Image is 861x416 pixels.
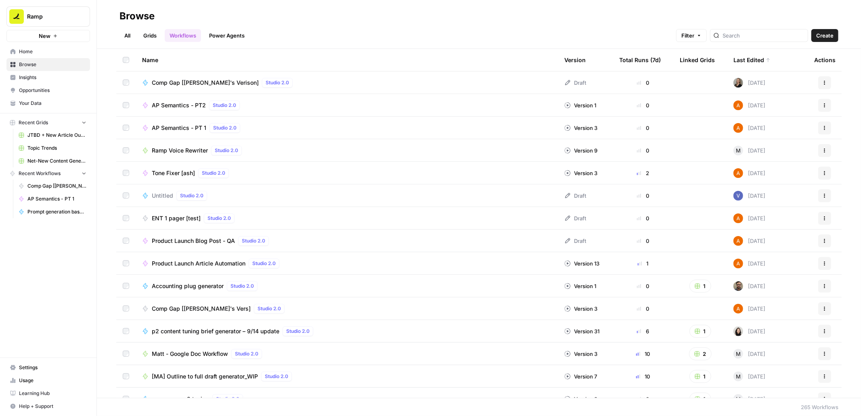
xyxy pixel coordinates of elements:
div: Total Runs (7d) [619,49,661,71]
img: i32oznjerd8hxcycc1k00ct90jt3 [733,259,743,268]
div: Draft [564,192,586,200]
span: Opportunities [19,87,86,94]
span: AP Semantics - PT 1 [152,124,206,132]
span: Comp Gap [[PERSON_NAME]'s Verison] [152,79,259,87]
span: Create [816,31,834,40]
span: Studio 2.0 [266,79,289,86]
a: AP Semantics - PT 1 [15,192,90,205]
a: [MA] Outline to full draft generator_WIPStudio 2.0 [142,372,551,381]
div: Actions [814,49,836,71]
a: Ramp Voice RewriterStudio 2.0 [142,146,551,155]
div: Version [564,49,586,71]
div: Browse [119,10,155,23]
span: Settings [19,364,86,371]
div: Version 3 [564,124,597,132]
img: i32oznjerd8hxcycc1k00ct90jt3 [733,123,743,133]
a: Product Launch Blog Post - QAStudio 2.0 [142,236,551,246]
button: Recent Workflows [6,167,90,180]
a: AP Semantics - PT 1Studio 2.0 [142,123,551,133]
div: 1 [619,259,667,268]
a: Usage [6,374,90,387]
div: Version 7 [564,372,597,380]
a: emergency p2 tuningStudio 2.0 [142,394,551,404]
div: [DATE] [733,213,765,223]
a: Matt - Google Doc WorkflowStudio 2.0 [142,349,551,359]
button: New [6,30,90,42]
a: Accounting plug generatorStudio 2.0 [142,281,551,291]
a: Topic Trends [15,142,90,155]
img: i32oznjerd8hxcycc1k00ct90jt3 [733,100,743,110]
span: Studio 2.0 [215,147,238,154]
span: Studio 2.0 [258,305,281,312]
div: [DATE] [733,100,765,110]
span: Home [19,48,86,55]
div: Draft [564,237,586,245]
span: Net-New Content Generator - Grid Template [27,157,86,165]
div: [DATE] [733,394,765,404]
div: 10 [619,350,667,358]
a: Settings [6,361,90,374]
div: Name [142,49,551,71]
div: [DATE] [733,326,765,336]
span: Recent Workflows [19,170,61,177]
span: New [39,32,50,40]
span: Matt - Google Doc Workflow [152,350,228,358]
button: 1 [689,370,711,383]
span: Accounting plug generator [152,282,224,290]
button: 1 [689,393,711,406]
div: 0 [619,124,667,132]
a: Product Launch Article AutomationStudio 2.0 [142,259,551,268]
span: emergency p2 tuning [152,395,209,403]
span: M [736,350,741,358]
span: Studio 2.0 [230,282,254,290]
div: Version 3 [564,350,597,358]
div: [DATE] [733,146,765,155]
span: Studio 2.0 [265,373,288,380]
span: ENT 1 pager [test] [152,214,201,222]
div: Draft [564,214,586,222]
div: 0 [619,282,667,290]
img: Ramp Logo [9,9,24,24]
span: Studio 2.0 [202,169,225,177]
img: 2tijbeq1l253n59yk5qyo2htxvbk [733,191,743,201]
span: Insights [19,74,86,81]
div: Version 1 [564,101,596,109]
span: JTBD + New Article Output [27,132,86,139]
span: p2 content tuning brief generator – 9/14 update [152,327,279,335]
span: Studio 2.0 [235,350,258,357]
a: Comp Gap [[PERSON_NAME]'s Vers] [15,180,90,192]
a: Net-New Content Generator - Grid Template [15,155,90,167]
a: JTBD + New Article Output [15,129,90,142]
a: Browse [6,58,90,71]
span: Comp Gap [[PERSON_NAME]'s Vers] [152,305,251,313]
a: Insights [6,71,90,84]
span: Product Launch Blog Post - QA [152,237,235,245]
button: 1 [689,280,711,293]
span: Usage [19,377,86,384]
span: Prompt generation based on URL v1 [27,208,86,215]
div: Version 31 [564,327,599,335]
span: Studio 2.0 [286,328,310,335]
span: Filter [681,31,694,40]
div: 2 [619,169,667,177]
div: 0 [619,192,667,200]
span: Product Launch Article Automation [152,259,245,268]
img: i32oznjerd8hxcycc1k00ct90jt3 [733,236,743,246]
span: Studio 2.0 [207,215,231,222]
div: Version 13 [564,259,599,268]
span: Studio 2.0 [242,237,265,245]
img: i32oznjerd8hxcycc1k00ct90jt3 [733,304,743,314]
span: M [736,395,741,403]
a: Prompt generation based on URL v1 [15,205,90,218]
a: Comp Gap [[PERSON_NAME]'s Vers]Studio 2.0 [142,304,551,314]
span: AP Semantics - PT2 [152,101,206,109]
input: Search [723,31,804,40]
span: Learning Hub [19,390,86,397]
img: t5ef5oef8zpw1w4g2xghobes91mw [733,326,743,336]
div: 0 [619,305,667,313]
div: [DATE] [733,168,765,178]
a: Power Agents [204,29,249,42]
button: 1 [689,325,711,338]
span: Studio 2.0 [180,192,203,199]
div: 0 [619,101,667,109]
